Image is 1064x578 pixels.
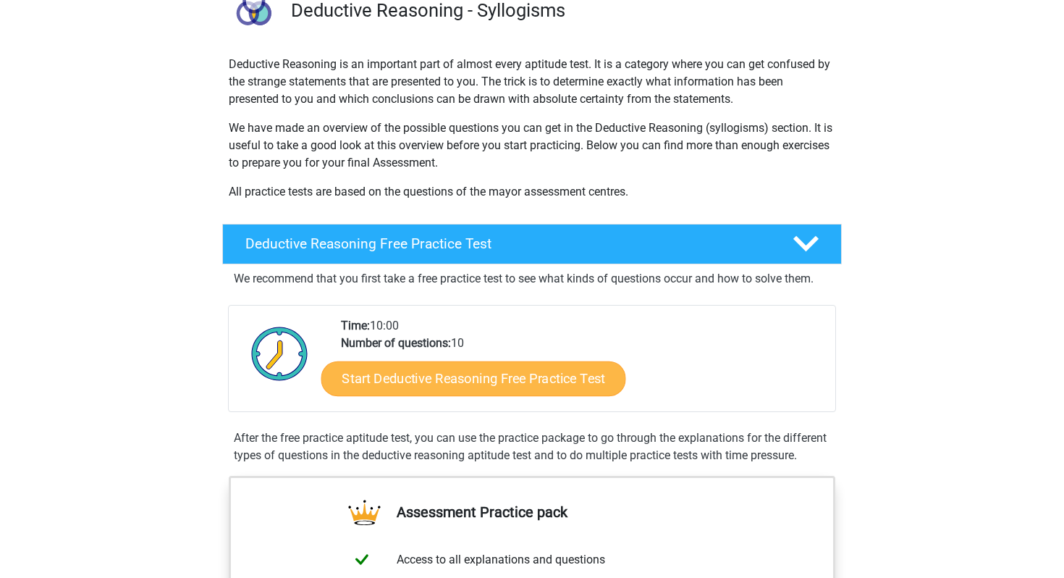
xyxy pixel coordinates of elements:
h4: Deductive Reasoning Free Practice Test [245,235,769,252]
p: Deductive Reasoning is an important part of almost every aptitude test. It is a category where yo... [229,56,835,108]
b: Time: [341,319,370,332]
div: 10:00 10 [330,317,835,411]
b: Number of questions: [341,336,451,350]
p: All practice tests are based on the questions of the mayor assessment centres. [229,183,835,201]
div: After the free practice aptitude test, you can use the practice package to go through the explana... [228,430,836,464]
img: Clock [243,317,316,390]
a: Start Deductive Reasoning Free Practice Test [321,361,626,395]
a: Deductive Reasoning Free Practice Test [216,224,848,264]
p: We have made an overview of the possible questions you can get in the Deductive Reasoning (syllog... [229,120,835,172]
p: We recommend that you first take a free practice test to see what kinds of questions occur and ho... [234,270,830,288]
